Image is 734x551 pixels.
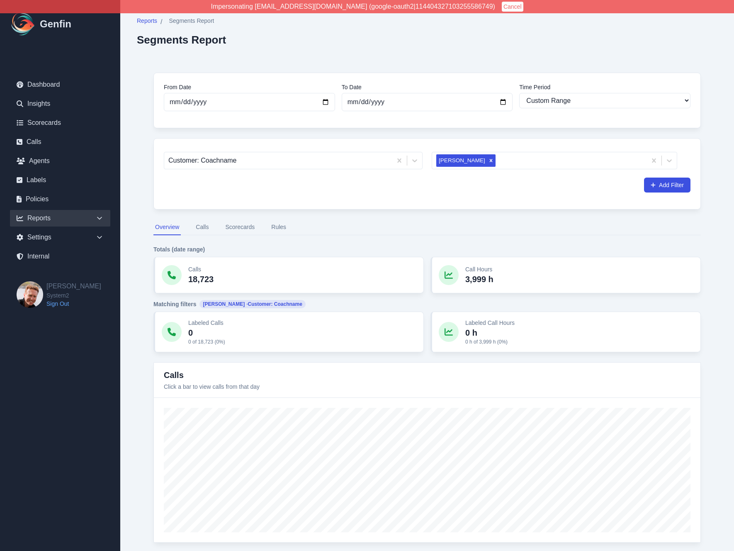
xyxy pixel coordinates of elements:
[188,273,214,285] p: 18,723
[10,191,110,207] a: Policies
[10,229,110,246] div: Settings
[188,327,225,339] p: 0
[153,245,701,254] h4: Totals (date range)
[137,17,157,25] span: Reports
[436,154,486,167] div: [PERSON_NAME]
[164,83,335,91] label: From Date
[342,83,513,91] label: To Date
[46,300,101,308] a: Sign Out
[137,17,157,27] a: Reports
[188,265,214,273] p: Calls
[10,210,110,227] div: Reports
[502,2,523,12] button: Cancel
[10,11,36,37] img: Logo
[199,300,305,308] span: [PERSON_NAME]
[188,339,225,345] p: 0 of 18,723 (0%)
[246,301,302,307] span: · Customer: Coachname
[153,219,181,235] button: Overview
[465,319,515,327] p: Labeled Call Hours
[164,369,260,381] h3: Calls
[465,327,515,339] p: 0 h
[465,339,515,345] p: 0 h of 3,999 h (0%)
[188,319,225,327] p: Labeled Calls
[46,291,101,300] span: System2
[194,219,210,235] button: Calls
[46,281,101,291] h2: [PERSON_NAME]
[270,219,288,235] button: Rules
[10,95,110,112] a: Insights
[486,154,496,167] div: Remove Leiana Oliver
[10,248,110,265] a: Internal
[10,172,110,188] a: Labels
[164,383,260,391] p: Click a bar to view calls from that day
[40,17,71,31] h1: Genfin
[17,281,43,308] img: Brian Dunagan
[10,76,110,93] a: Dashboard
[10,153,110,169] a: Agents
[160,17,162,27] span: /
[465,273,493,285] p: 3,999 h
[224,219,256,235] button: Scorecards
[153,300,701,308] h4: Matching filters
[137,34,226,46] h2: Segments Report
[519,83,690,91] label: Time Period
[644,178,690,193] button: Add Filter
[169,17,214,25] span: Segments Report
[10,115,110,131] a: Scorecards
[465,265,493,273] p: Call Hours
[10,134,110,150] a: Calls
